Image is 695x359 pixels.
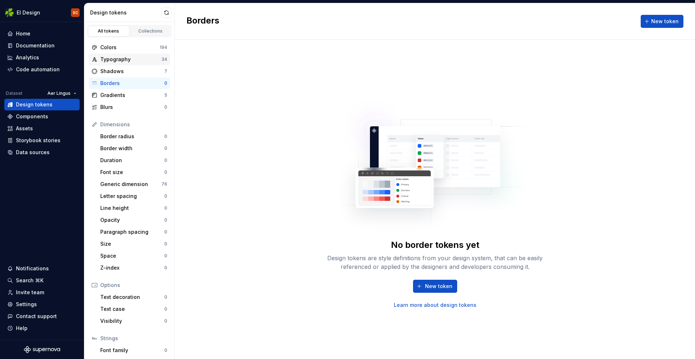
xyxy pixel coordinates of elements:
div: Font size [100,169,164,176]
div: Line height [100,204,164,212]
button: New token [641,15,683,28]
a: Paragraph spacing0 [97,226,170,238]
div: Options [100,282,167,289]
a: Visibility0 [97,315,170,327]
a: Letter spacing0 [97,190,170,202]
div: Code automation [16,66,60,73]
button: Search ⌘K [4,275,80,286]
a: Duration0 [97,155,170,166]
div: 0 [164,253,167,259]
a: Settings [4,299,80,310]
div: Font family [100,347,164,354]
a: Font size0 [97,166,170,178]
div: Search ⌘K [16,277,43,284]
div: Components [16,113,48,120]
div: 0 [164,157,167,163]
div: 0 [164,145,167,151]
div: Collections [132,28,169,34]
div: Strings [100,335,167,342]
a: Code automation [4,64,80,75]
div: Shadows [100,68,164,75]
button: Aer Lingus [44,88,80,98]
div: SC [73,10,78,16]
div: 0 [164,217,167,223]
div: Z-index [100,264,164,271]
div: Generic dimension [100,181,161,188]
div: 0 [164,294,167,300]
div: 0 [164,229,167,235]
div: 0 [164,80,167,86]
a: Blurs0 [89,101,170,113]
div: Space [100,252,164,259]
div: 0 [164,265,167,271]
a: Space0 [97,250,170,262]
div: Analytics [16,54,39,61]
button: New token [413,280,457,293]
div: 7 [164,68,167,74]
a: Colors194 [89,42,170,53]
div: Storybook stories [16,137,60,144]
a: Generic dimension76 [97,178,170,190]
div: Size [100,240,164,248]
div: Paragraph spacing [100,228,164,236]
a: Text decoration0 [97,291,170,303]
div: 0 [164,134,167,139]
div: Home [16,30,30,37]
div: Assets [16,125,33,132]
div: Letter spacing [100,193,164,200]
button: Help [4,322,80,334]
div: 0 [164,306,167,312]
span: New token [651,18,679,25]
img: 56b5df98-d96d-4d7e-807c-0afdf3bdaefa.png [5,8,14,17]
a: Typography34 [89,54,170,65]
div: Visibility [100,317,164,325]
a: Components [4,111,80,122]
div: Colors [100,44,160,51]
span: Aer Lingus [47,90,71,96]
div: Border width [100,145,164,152]
div: Borders [100,80,164,87]
a: Text case0 [97,303,170,315]
div: Border radius [100,133,164,140]
div: Design tokens [16,101,52,108]
a: Font family0 [97,345,170,356]
button: EI DesignSC [1,5,83,20]
a: Border width0 [97,143,170,154]
div: Data sources [16,149,50,156]
svg: Supernova Logo [24,346,60,353]
div: Text case [100,305,164,313]
div: Dimensions [100,121,167,128]
div: No border tokens yet [391,239,479,251]
a: Opacity0 [97,214,170,226]
div: 0 [164,193,167,199]
a: Line height0 [97,202,170,214]
button: Contact support [4,311,80,322]
div: EI Design [17,9,40,16]
div: 5 [164,92,167,98]
a: Shadows7 [89,66,170,77]
div: Typography [100,56,161,63]
div: Text decoration [100,293,164,301]
div: All tokens [90,28,127,34]
a: Border radius0 [97,131,170,142]
div: Help [16,325,28,332]
div: 0 [164,169,167,175]
a: Assets [4,123,80,134]
div: 194 [160,45,167,50]
a: Z-index0 [97,262,170,274]
div: Settings [16,301,37,308]
div: 0 [164,347,167,353]
div: 0 [164,241,167,247]
div: Contact support [16,313,57,320]
div: 34 [161,56,167,62]
div: Design tokens are style definitions from your design system, that can be easily referenced or app... [319,254,551,271]
a: Documentation [4,40,80,51]
a: Gradients5 [89,89,170,101]
div: Invite team [16,289,44,296]
div: 0 [164,104,167,110]
a: Storybook stories [4,135,80,146]
div: Design tokens [90,9,161,16]
div: Duration [100,157,164,164]
div: 0 [164,318,167,324]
